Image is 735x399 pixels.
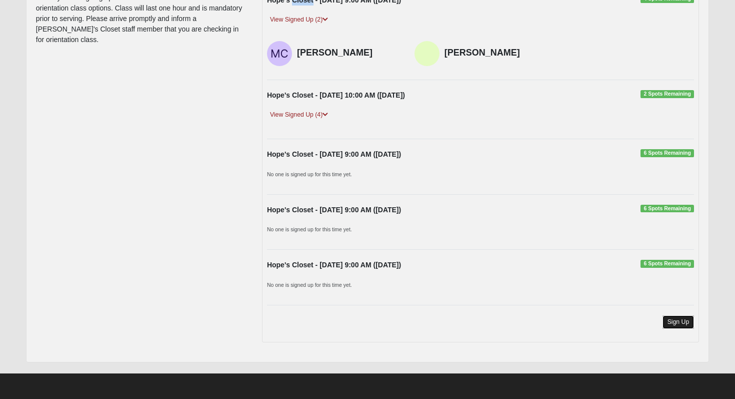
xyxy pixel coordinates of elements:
[640,260,694,268] span: 6 Spots Remaining
[640,205,694,213] span: 6 Spots Remaining
[414,41,439,66] img: Dillon Smith
[267,261,401,269] strong: Hope's Closet - [DATE] 9:00 AM ([DATE])
[640,149,694,157] span: 6 Spots Remaining
[267,15,331,25] a: View Signed Up (2)
[267,41,292,66] img: Madasan Conrad
[444,48,547,59] h4: [PERSON_NAME]
[267,206,401,214] strong: Hope's Closet - [DATE] 9:00 AM ([DATE])
[267,226,352,232] small: No one is signed up for this time yet.
[267,91,405,99] strong: Hope's Closet - [DATE] 10:00 AM ([DATE])
[267,110,331,120] a: View Signed Up (4)
[640,90,694,98] span: 2 Spots Remaining
[267,171,352,177] small: No one is signed up for this time yet.
[267,282,352,288] small: No one is signed up for this time yet.
[267,150,401,158] strong: Hope's Closet - [DATE] 9:00 AM ([DATE])
[662,315,694,329] a: Sign Up
[297,48,399,59] h4: [PERSON_NAME]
